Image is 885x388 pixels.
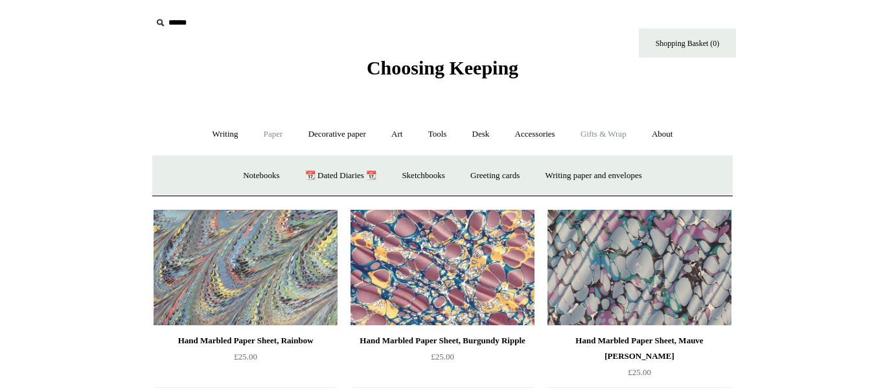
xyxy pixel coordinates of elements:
a: Tools [417,117,459,152]
a: 📆 Dated Diaries 📆 [293,159,388,193]
a: Decorative paper [297,117,378,152]
a: Notebooks [231,159,291,193]
div: Hand Marbled Paper Sheet, Rainbow [157,333,334,348]
a: Greeting cards [459,159,531,193]
a: Hand Marbled Paper Sheet, Mauve [PERSON_NAME] £25.00 [547,333,731,386]
span: Choosing Keeping [367,57,518,78]
a: Gifts & Wrap [569,117,638,152]
img: Hand Marbled Paper Sheet, Mauve Jewel Ripple [547,209,731,326]
div: Hand Marbled Paper Sheet, Burgundy Ripple [354,333,531,348]
img: Hand Marbled Paper Sheet, Rainbow [154,209,338,326]
span: £25.00 [234,352,257,361]
a: Accessories [503,117,567,152]
a: Art [380,117,414,152]
a: Desk [461,117,501,152]
a: Writing paper and envelopes [534,159,654,193]
div: Hand Marbled Paper Sheet, Mauve [PERSON_NAME] [551,333,728,364]
a: Choosing Keeping [367,67,518,76]
a: Hand Marbled Paper Sheet, Burgundy Ripple £25.00 [351,333,534,386]
a: Shopping Basket (0) [639,29,736,58]
a: Hand Marbled Paper Sheet, Rainbow £25.00 [154,333,338,386]
a: Hand Marbled Paper Sheet, Rainbow Hand Marbled Paper Sheet, Rainbow [154,209,338,326]
a: Writing [201,117,250,152]
a: Hand Marbled Paper Sheet, Mauve Jewel Ripple Hand Marbled Paper Sheet, Mauve Jewel Ripple [547,209,731,326]
span: £25.00 [431,352,454,361]
a: About [640,117,685,152]
a: Sketchbooks [390,159,456,193]
a: Paper [252,117,295,152]
a: Hand Marbled Paper Sheet, Burgundy Ripple Hand Marbled Paper Sheet, Burgundy Ripple [351,209,534,326]
span: £25.00 [628,367,651,377]
img: Hand Marbled Paper Sheet, Burgundy Ripple [351,209,534,326]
